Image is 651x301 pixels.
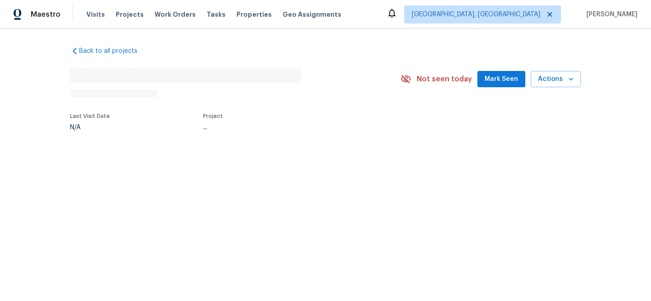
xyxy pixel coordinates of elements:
button: Actions [531,71,581,88]
span: Not seen today [417,75,472,84]
span: Work Orders [155,10,196,19]
span: Maestro [31,10,61,19]
span: [PERSON_NAME] [583,10,637,19]
span: Mark Seen [485,74,518,85]
a: Back to all projects [70,47,157,56]
span: Visits [86,10,105,19]
span: Project [203,113,223,119]
button: Mark Seen [477,71,525,88]
div: ... [203,124,377,131]
span: [GEOGRAPHIC_DATA], [GEOGRAPHIC_DATA] [412,10,540,19]
span: Last Visit Date [70,113,110,119]
span: Projects [116,10,144,19]
div: N/A [70,124,110,131]
span: Geo Assignments [283,10,341,19]
span: Properties [236,10,272,19]
span: Tasks [207,11,226,18]
span: Actions [538,74,574,85]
